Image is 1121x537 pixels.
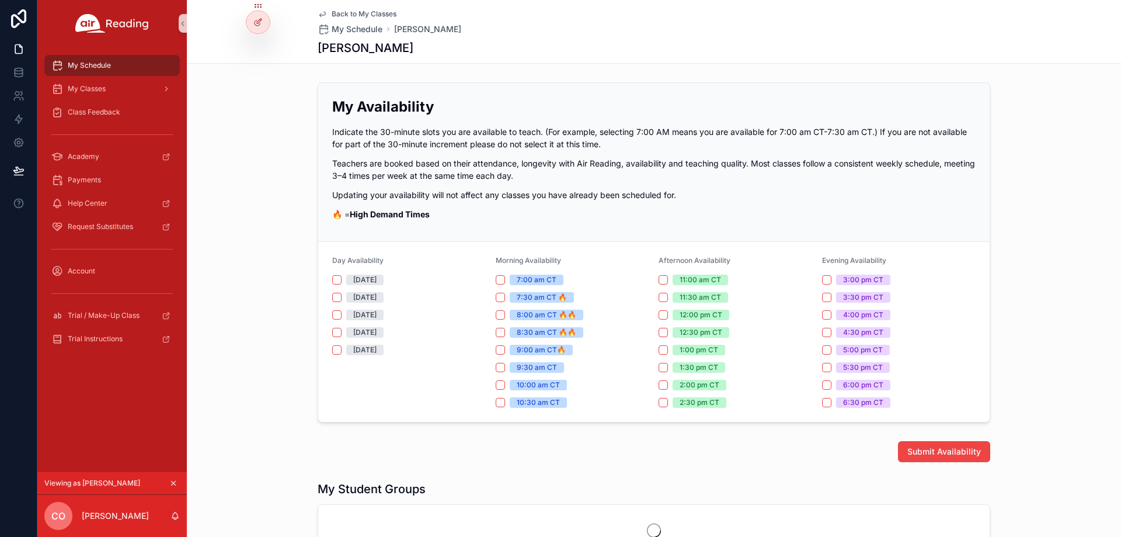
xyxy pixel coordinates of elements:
[350,209,430,219] strong: High Demand Times
[680,310,722,320] div: 12:00 pm CT
[680,380,719,390] div: 2:00 pm CT
[44,261,180,282] a: Account
[332,97,976,116] h2: My Availability
[68,108,120,117] span: Class Feedback
[843,345,883,355] div: 5:00 pm CT
[68,222,133,231] span: Request Substitutes
[51,509,65,523] span: CO
[44,216,180,237] a: Request Substitutes
[44,193,180,214] a: Help Center
[44,479,140,488] span: Viewing as [PERSON_NAME]
[659,256,730,265] span: Afternoon Availability
[44,169,180,190] a: Payments
[37,47,187,365] div: scrollable content
[68,61,111,70] span: My Schedule
[318,23,382,35] a: My Schedule
[822,256,886,265] span: Evening Availability
[332,9,396,19] span: Back to My Classes
[517,380,560,390] div: 10:00 am CT
[394,23,461,35] a: [PERSON_NAME]
[680,362,718,373] div: 1:30 pm CT
[353,292,377,303] div: [DATE]
[680,275,721,285] div: 11:00 am CT
[353,327,377,338] div: [DATE]
[44,146,180,167] a: Academy
[496,256,561,265] span: Morning Availability
[44,102,180,123] a: Class Feedback
[843,292,883,303] div: 3:30 pm CT
[318,481,426,497] h1: My Student Groups
[68,266,95,276] span: Account
[517,292,567,303] div: 7:30 am CT 🔥
[318,9,396,19] a: Back to My Classes
[680,345,718,355] div: 1:00 pm CT
[353,310,377,320] div: [DATE]
[843,310,883,320] div: 4:00 pm CT
[332,256,384,265] span: Day Availability
[68,175,101,185] span: Payments
[517,327,576,338] div: 8:30 am CT 🔥🔥
[68,152,99,161] span: Academy
[680,397,719,408] div: 2:30 pm CT
[353,345,377,355] div: [DATE]
[68,311,140,320] span: Trial / Make-Up Class
[843,275,883,285] div: 3:00 pm CT
[68,334,123,344] span: Trial Instructions
[907,446,981,458] span: Submit Availability
[332,126,976,150] p: Indicate the 30-minute slots you are available to teach. (For example, selecting 7:00 AM means yo...
[332,189,976,201] p: Updating your availability will not affect any classes you have already been scheduled for.
[332,23,382,35] span: My Schedule
[843,380,883,390] div: 6:00 pm CT
[517,275,556,285] div: 7:00 am CT
[318,40,413,56] h1: [PERSON_NAME]
[44,78,180,99] a: My Classes
[517,397,560,408] div: 10:30 am CT
[68,84,106,93] span: My Classes
[517,362,557,373] div: 9:30 am CT
[68,199,107,208] span: Help Center
[82,510,149,522] p: [PERSON_NAME]
[332,208,976,220] p: 🔥 =
[517,345,566,355] div: 9:00 am CT🔥
[680,327,722,338] div: 12:30 pm CT
[44,305,180,326] a: Trial / Make-Up Class
[680,292,721,303] div: 11:30 am CT
[44,328,180,349] a: Trial Instructions
[843,327,883,338] div: 4:30 pm CT
[44,55,180,76] a: My Schedule
[843,362,883,373] div: 5:30 pm CT
[843,397,883,408] div: 6:30 pm CT
[332,157,976,182] p: Teachers are booked based on their attendance, longevity with Air Reading, availability and teach...
[898,441,990,462] button: Submit Availability
[517,310,576,320] div: 8:00 am CT 🔥🔥
[353,275,377,285] div: [DATE]
[75,14,149,33] img: App logo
